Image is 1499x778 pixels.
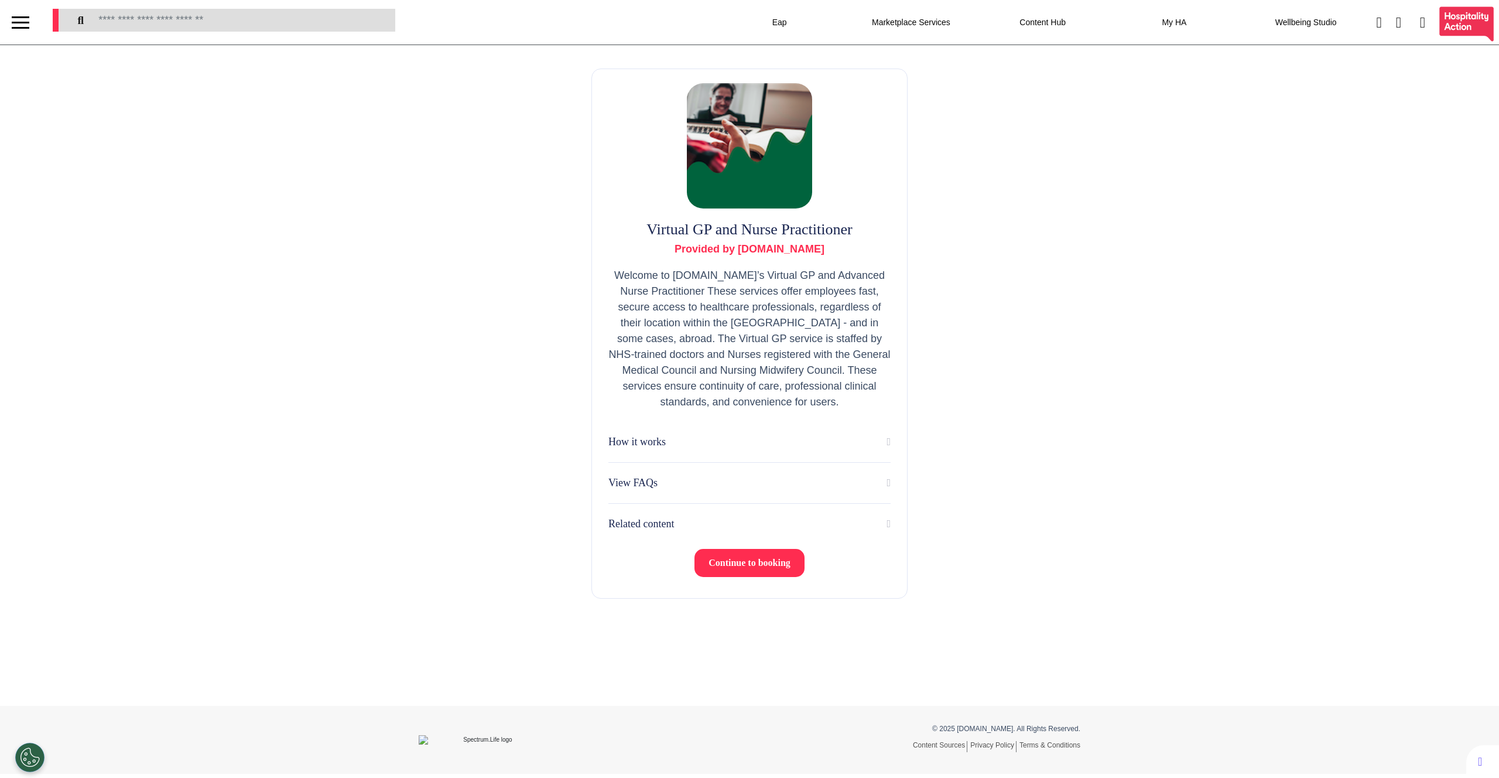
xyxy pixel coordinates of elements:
[970,741,1017,752] a: Privacy Policy
[15,743,45,772] button: Open Preferences
[608,434,666,450] p: How it works
[608,268,891,410] p: Welcome to [DOMAIN_NAME]’s Virtual GP and Advanced Nurse Practitioner These services offer employ...
[758,724,1080,734] p: © 2025 [DOMAIN_NAME]. All Rights Reserved.
[687,83,812,209] img: Virtual GP and Nurse Practitioner
[608,475,658,491] p: View FAQs
[608,516,674,532] p: Related content
[608,475,891,492] button: View FAQs
[419,735,547,745] img: Spectrum.Life logo
[984,6,1101,39] div: Content Hub
[853,6,970,39] div: Marketplace Services
[1247,6,1364,39] div: Wellbeing Studio
[694,549,805,577] button: Continue to booking
[721,6,838,39] div: Eap
[608,243,891,256] h3: Provided by [DOMAIN_NAME]
[1019,741,1080,749] a: Terms & Conditions
[608,516,891,533] button: Related content
[709,558,790,568] span: Continue to booking
[608,220,891,238] h2: Virtual GP and Nurse Practitioner
[608,434,891,451] button: How it works
[1115,6,1233,39] div: My HA
[913,741,967,752] a: Content Sources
